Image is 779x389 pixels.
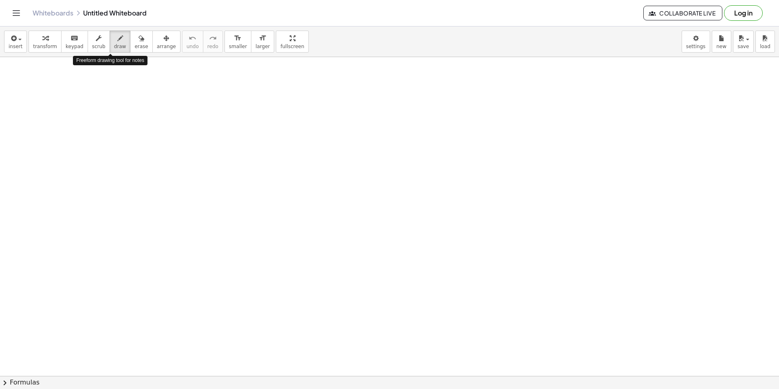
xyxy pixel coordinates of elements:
button: redoredo [203,31,223,53]
i: undo [189,33,196,43]
span: load [760,44,770,49]
span: larger [255,44,270,49]
i: format_size [259,33,266,43]
div: Freeform drawing tool for notes [73,56,147,65]
a: Whiteboards [33,9,73,17]
button: insert [4,31,27,53]
span: arrange [157,44,176,49]
span: Collaborate Live [650,9,715,17]
span: settings [686,44,706,49]
button: format_sizesmaller [224,31,251,53]
button: Collaborate Live [643,6,722,20]
button: new [712,31,731,53]
button: arrange [152,31,180,53]
span: keypad [66,44,84,49]
span: smaller [229,44,247,49]
span: draw [114,44,126,49]
button: Log in [724,5,763,21]
span: undo [187,44,199,49]
button: keyboardkeypad [61,31,88,53]
button: fullscreen [276,31,308,53]
button: save [733,31,754,53]
button: format_sizelarger [251,31,274,53]
span: scrub [92,44,106,49]
span: save [737,44,749,49]
button: scrub [88,31,110,53]
span: transform [33,44,57,49]
span: new [716,44,726,49]
i: format_size [234,33,242,43]
span: fullscreen [280,44,304,49]
span: insert [9,44,22,49]
span: redo [207,44,218,49]
button: undoundo [182,31,203,53]
button: Toggle navigation [10,7,23,20]
span: erase [134,44,148,49]
button: draw [110,31,131,53]
button: transform [29,31,62,53]
button: erase [130,31,152,53]
button: load [755,31,775,53]
i: keyboard [70,33,78,43]
button: settings [682,31,710,53]
i: redo [209,33,217,43]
